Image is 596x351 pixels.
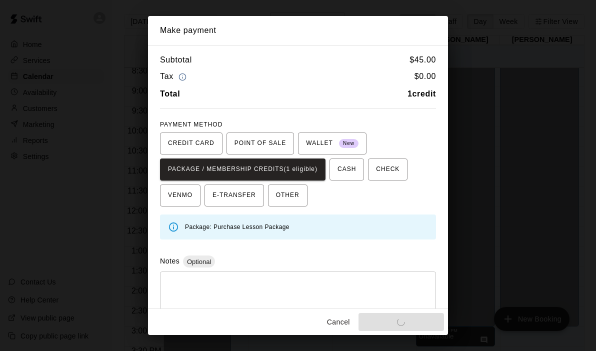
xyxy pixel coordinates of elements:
[329,158,364,180] button: CASH
[160,257,179,265] label: Notes
[298,132,366,154] button: WALLET New
[160,184,200,206] button: VENMO
[160,89,180,98] b: Total
[337,161,356,177] span: CASH
[160,70,189,83] h6: Tax
[276,187,299,203] span: OTHER
[368,158,407,180] button: CHECK
[160,121,222,128] span: PAYMENT METHOD
[306,135,358,151] span: WALLET
[185,223,289,230] span: Package: Purchase Lesson Package
[168,135,214,151] span: CREDIT CARD
[148,16,448,45] h2: Make payment
[414,70,436,83] h6: $ 0.00
[322,313,354,331] button: Cancel
[339,137,358,150] span: New
[160,158,325,180] button: PACKAGE / MEMBERSHIP CREDITS(1 eligible)
[407,89,436,98] b: 1 credit
[226,132,294,154] button: POINT OF SALE
[234,135,286,151] span: POINT OF SALE
[204,184,264,206] button: E-TRANSFER
[160,132,222,154] button: CREDIT CARD
[376,161,399,177] span: CHECK
[168,161,317,177] span: PACKAGE / MEMBERSHIP CREDITS (1 eligible)
[212,187,256,203] span: E-TRANSFER
[160,53,192,66] h6: Subtotal
[409,53,436,66] h6: $ 45.00
[268,184,307,206] button: OTHER
[183,258,215,265] span: Optional
[168,187,192,203] span: VENMO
